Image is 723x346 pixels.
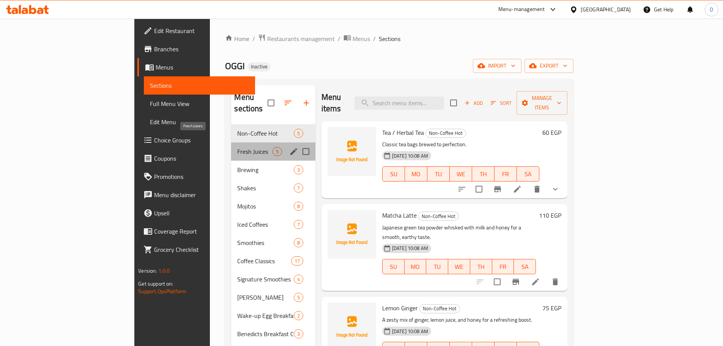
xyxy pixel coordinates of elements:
[531,277,540,286] a: Edit menu item
[408,169,424,180] span: MO
[144,76,255,95] a: Sections
[237,311,293,320] div: Wake-up Egg Breakfast Club
[525,59,573,73] button: export
[473,261,489,272] span: TH
[137,222,255,240] a: Coverage Report
[517,91,567,115] button: Manage items
[479,61,515,71] span: import
[462,97,486,109] span: Add item
[137,131,255,149] a: Choice Groups
[231,288,315,307] div: [PERSON_NAME]5
[426,129,466,137] span: Non-Coffee Hot
[473,59,521,73] button: import
[237,220,293,229] div: Iced Coffees
[248,63,271,70] span: Inactive
[154,245,249,254] span: Grocery Checklist
[294,275,303,284] div: items
[294,183,303,193] div: items
[237,202,293,211] div: Mojitos
[462,97,486,109] button: Add
[389,328,431,335] span: [DATE] 10:08 AM
[294,165,303,174] div: items
[294,221,303,228] span: 7
[273,147,282,156] div: items
[405,166,427,182] button: MO
[546,273,564,291] button: delete
[373,34,376,43] li: /
[426,259,448,274] button: TU
[294,239,303,246] span: 8
[354,96,444,110] input: search
[294,294,303,301] span: 5
[291,258,303,265] span: 17
[137,186,255,204] a: Menu disclaimer
[297,94,315,112] button: Add section
[539,210,561,221] h6: 110 EGP
[137,167,255,186] a: Promotions
[294,129,303,138] div: items
[237,293,293,302] div: Boba Drinks
[225,34,573,44] nav: breadcrumb
[231,124,315,142] div: Non-Coffee Hot5
[154,172,249,181] span: Promotions
[386,169,402,180] span: SU
[520,169,536,180] span: SA
[514,259,536,274] button: SA
[453,169,469,180] span: WE
[495,261,511,272] span: FR
[294,238,303,247] div: items
[451,261,467,272] span: WE
[405,259,427,274] button: MO
[294,202,303,211] div: items
[382,259,405,274] button: SU
[144,95,255,113] a: Full Menu View
[154,227,249,236] span: Coverage Report
[158,266,170,276] span: 1.0.0
[138,279,173,289] span: Get support on:
[237,256,291,265] span: Coffee Classics
[581,5,631,14] div: [GEOGRAPHIC_DATA]
[237,147,272,156] span: Fresh Juices
[237,275,293,284] span: Signature Smoothies
[231,252,315,270] div: Coffee Classics17
[419,304,460,313] div: Non-Coffee Hot
[321,92,345,114] h2: Menu items
[450,166,472,182] button: WE
[389,152,431,160] span: [DATE] 10:08 AM
[138,266,157,276] span: Version:
[231,197,315,215] div: Mojitos8
[408,261,424,272] span: MO
[137,40,255,58] a: Branches
[237,183,293,193] span: Shakes
[382,210,417,221] span: Matcha Latte
[294,166,303,174] span: 3
[420,304,460,313] span: Non-Coffee Hot
[471,181,487,197] span: Select to update
[528,180,546,198] button: delete
[546,180,564,198] button: show more
[517,261,533,272] span: SA
[150,81,249,90] span: Sections
[489,97,514,109] button: Sort
[294,276,303,283] span: 4
[137,240,255,259] a: Grocery Checklist
[294,330,303,338] span: 3
[231,270,315,288] div: Signature Smoothies4
[470,259,492,274] button: TH
[531,61,567,71] span: export
[419,212,458,221] span: Non-Coffee Hot
[237,329,293,338] span: Benedicts Breakfast Club
[379,34,400,43] span: Sections
[294,293,303,302] div: items
[513,185,522,194] a: Edit menu item
[498,5,545,14] div: Menu-management
[231,142,315,161] div: Fresh Juices5edit
[472,166,495,182] button: TH
[492,259,514,274] button: FR
[382,315,539,325] p: A zesty mix of ginger, lemon juice, and honey for a refreshing boost.
[237,293,293,302] span: [PERSON_NAME]
[427,166,450,182] button: TU
[231,325,315,343] div: Benedicts Breakfast Club3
